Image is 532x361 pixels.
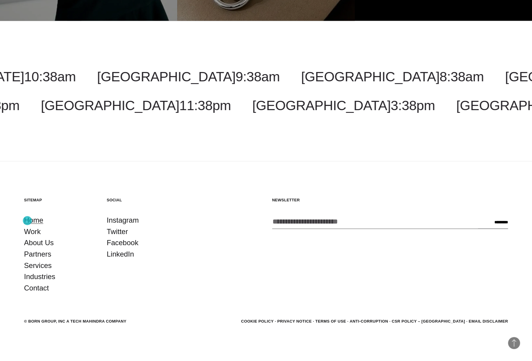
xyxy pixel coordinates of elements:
[24,226,41,237] a: Work
[272,197,508,203] h5: Newsletter
[179,98,231,113] span: 11:38pm
[24,282,49,294] a: Contact
[241,319,273,323] a: Cookie Policy
[236,69,280,84] span: 9:38am
[315,319,346,323] a: Terms of Use
[439,69,484,84] span: 8:38am
[24,271,55,282] a: Industries
[41,98,231,113] a: [GEOGRAPHIC_DATA]11:38pm
[24,260,52,271] a: Services
[24,69,76,84] span: 10:38am
[392,319,465,323] a: CSR POLICY – [GEOGRAPHIC_DATA]
[107,215,139,226] a: Instagram
[24,215,43,226] a: Home
[24,248,51,260] a: Partners
[301,69,484,84] a: [GEOGRAPHIC_DATA]8:38am
[391,98,435,113] span: 3:38pm
[350,319,388,323] a: Anti-Corruption
[24,197,95,203] h5: Sitemap
[107,248,134,260] a: LinkedIn
[24,237,54,248] a: About Us
[24,318,126,324] div: © BORN GROUP, INC A Tech Mahindra Company
[97,69,280,84] a: [GEOGRAPHIC_DATA]9:38am
[277,319,312,323] a: Privacy Notice
[107,197,177,203] h5: Social
[469,319,508,323] a: Email Disclaimer
[107,237,138,248] a: Facebook
[107,226,128,237] a: Twitter
[252,98,435,113] a: [GEOGRAPHIC_DATA]3:38pm
[508,337,520,349] button: Back to Top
